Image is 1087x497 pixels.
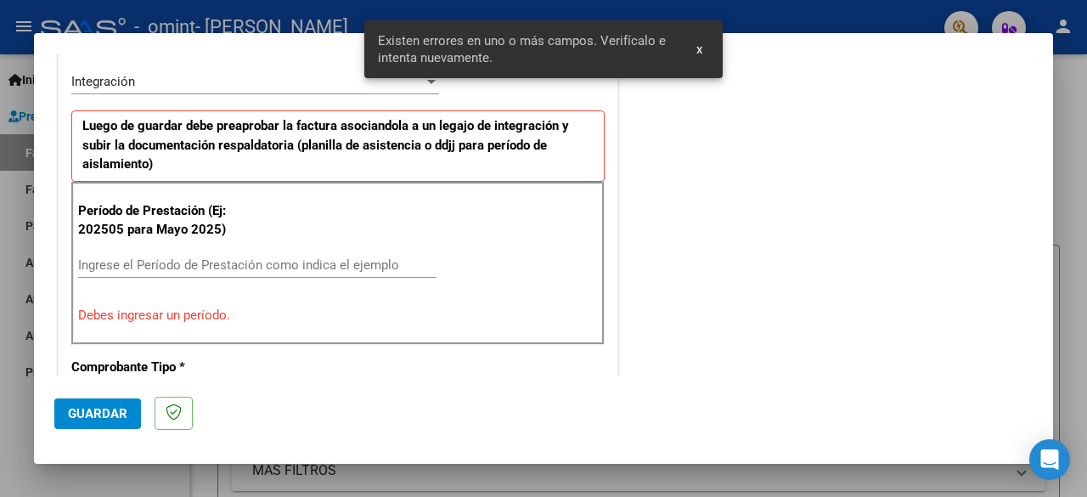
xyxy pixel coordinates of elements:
[78,201,234,240] p: Período de Prestación (Ej: 202505 para Mayo 2025)
[82,118,569,172] strong: Luego de guardar debe preaprobar la factura asociandola a un legajo de integración y subir la doc...
[78,306,598,325] p: Debes ingresar un período.
[71,74,135,89] span: Integración
[696,42,702,57] span: x
[71,358,231,377] p: Comprobante Tipo *
[378,32,676,66] span: Existen errores en uno o más campos. Verifícalo e intenta nuevamente.
[54,398,141,429] button: Guardar
[1029,439,1070,480] div: Open Intercom Messenger
[68,406,127,421] span: Guardar
[683,34,716,65] button: x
